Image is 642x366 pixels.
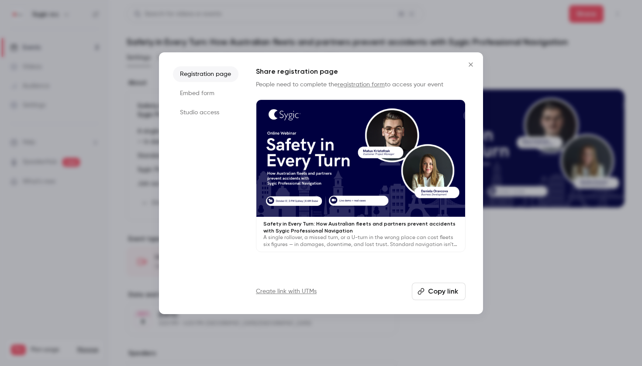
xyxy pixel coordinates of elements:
[173,66,238,82] li: Registration page
[256,66,466,77] h1: Share registration page
[173,105,238,120] li: Studio access
[173,86,238,101] li: Embed form
[256,287,317,296] a: Create link with UTMs
[412,283,466,300] button: Copy link
[256,80,466,89] p: People need to complete the to access your event
[338,82,385,88] a: registration form
[263,220,458,234] p: Safety in Every Turn: How Australian fleets and partners prevent accidents with Sygic Professiona...
[462,56,480,73] button: Close
[256,99,466,253] a: Safety in Every Turn: How Australian fleets and partners prevent accidents with Sygic Professiona...
[263,234,458,248] p: A single rollover, a missed turn, or a U-turn in the wrong place can cost fleets six figures — in...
